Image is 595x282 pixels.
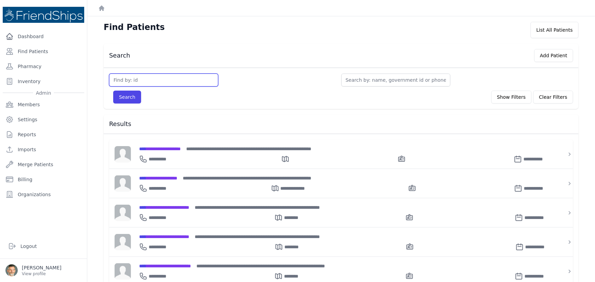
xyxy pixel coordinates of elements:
input: Search by: name, government id or phone [341,74,450,87]
a: Merge Patients [3,158,84,171]
h3: Results [109,120,573,128]
img: person-242608b1a05df3501eefc295dc1bc67a.jpg [115,175,131,192]
h3: Search [109,51,130,60]
a: Pharmacy [3,60,84,73]
a: Imports [3,143,84,156]
p: [PERSON_NAME] [22,264,61,271]
div: List All Patients [531,22,579,38]
img: person-242608b1a05df3501eefc295dc1bc67a.jpg [115,146,131,162]
h1: Find Patients [104,22,165,33]
img: Medical Missions EMR [3,7,84,23]
a: Billing [3,173,84,186]
button: Clear Filters [533,91,573,104]
button: Search [113,91,141,104]
span: Admin [33,90,54,96]
p: View profile [22,271,61,277]
a: Reports [3,128,84,141]
a: Organizations [3,188,84,201]
a: Inventory [3,75,84,88]
img: person-242608b1a05df3501eefc295dc1bc67a.jpg [115,263,131,280]
a: [PERSON_NAME] View profile [5,264,81,277]
a: Members [3,98,84,111]
button: Show Filters [491,91,532,104]
img: person-242608b1a05df3501eefc295dc1bc67a.jpg [115,234,131,250]
a: Find Patients [3,45,84,58]
img: person-242608b1a05df3501eefc295dc1bc67a.jpg [115,205,131,221]
a: Logout [5,239,81,253]
button: Add Patient [534,49,573,62]
a: Settings [3,113,84,126]
a: Dashboard [3,30,84,43]
input: Find by: id [109,74,218,87]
